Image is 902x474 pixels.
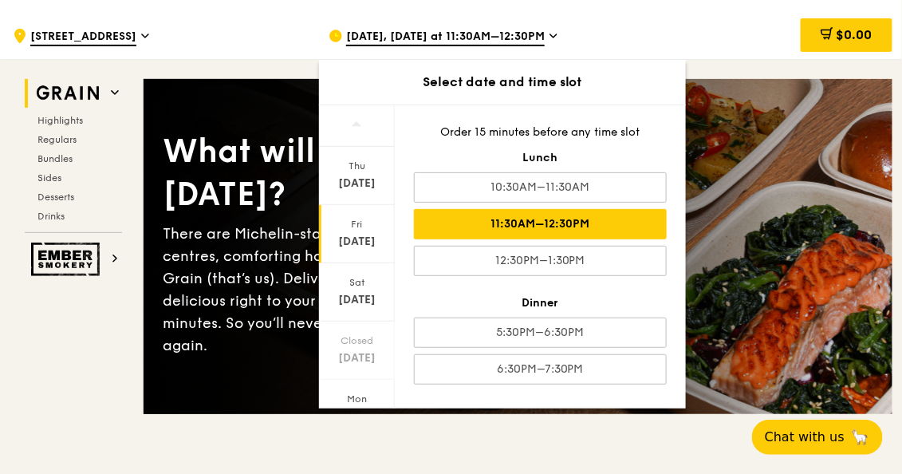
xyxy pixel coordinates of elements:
[321,350,392,366] div: [DATE]
[321,292,392,308] div: [DATE]
[414,124,667,140] div: Order 15 minutes before any time slot
[752,420,883,455] button: Chat with us🦙
[414,172,667,203] div: 10:30AM–11:30AM
[321,393,392,405] div: Mon
[37,115,83,126] span: Highlights
[37,134,77,145] span: Regulars
[414,150,667,166] div: Lunch
[837,27,872,42] span: $0.00
[321,276,392,289] div: Sat
[414,354,667,385] div: 6:30PM–7:30PM
[37,172,61,184] span: Sides
[321,234,392,250] div: [DATE]
[765,428,845,447] span: Chat with us
[37,153,73,164] span: Bundles
[321,218,392,231] div: Fri
[30,29,136,46] span: [STREET_ADDRESS]
[414,246,667,276] div: 12:30PM–1:30PM
[37,211,65,222] span: Drinks
[321,176,392,192] div: [DATE]
[163,223,518,357] div: There are Michelin-star restaurants, hawker centres, comforting home-cooked classics… and Grain (...
[321,160,392,172] div: Thu
[414,318,667,348] div: 5:30PM–6:30PM
[37,192,74,203] span: Desserts
[851,428,870,447] span: 🦙
[31,79,104,108] img: Grain web logo
[414,295,667,311] div: Dinner
[31,243,104,276] img: Ember Smokery web logo
[414,209,667,239] div: 11:30AM–12:30PM
[319,73,686,92] div: Select date and time slot
[163,130,518,216] div: What will you eat [DATE]?
[321,334,392,347] div: Closed
[346,29,545,46] span: [DATE], [DATE] at 11:30AM–12:30PM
